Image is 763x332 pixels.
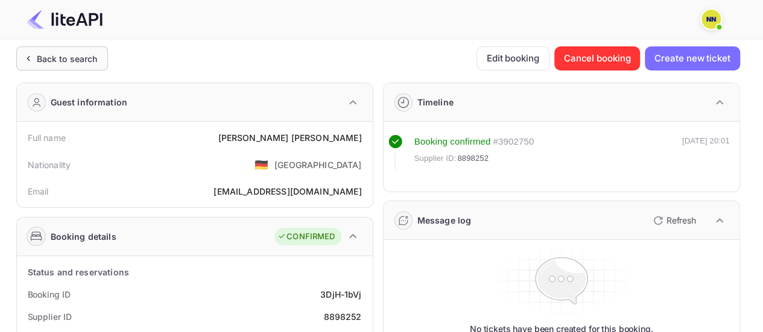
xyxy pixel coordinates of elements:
div: Full name [28,131,66,144]
div: [DATE] 20:01 [682,135,730,170]
img: N/A N/A [701,10,721,29]
div: [PERSON_NAME] [PERSON_NAME] [218,131,361,144]
button: Edit booking [476,46,549,70]
p: Refresh [666,214,696,227]
span: United States [255,154,268,175]
button: Create new ticket [645,46,739,70]
button: Refresh [646,211,701,230]
div: Booking ID [28,288,71,301]
div: [EMAIL_ADDRESS][DOMAIN_NAME] [214,185,361,198]
span: Supplier ID: [414,152,457,164]
div: Supplier ID [28,310,72,323]
img: LiteAPI Logo [27,10,103,29]
span: 8898252 [457,152,489,164]
div: Timeline [417,96,454,108]
div: # 3902750 [493,135,534,149]
div: Message log [417,214,472,227]
div: Status and reservations [28,266,129,278]
div: 8898252 [323,310,361,323]
button: Cancel booking [554,46,641,70]
div: Back to search [37,52,98,65]
div: Email [28,185,49,198]
div: Booking confirmed [414,135,491,149]
div: Guest information [51,96,128,108]
div: 3DjH-1bVj [320,288,361,301]
div: Booking details [51,230,116,243]
div: Nationality [28,158,71,171]
div: [GEOGRAPHIC_DATA] [274,158,362,171]
div: CONFIRMED [277,231,335,243]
